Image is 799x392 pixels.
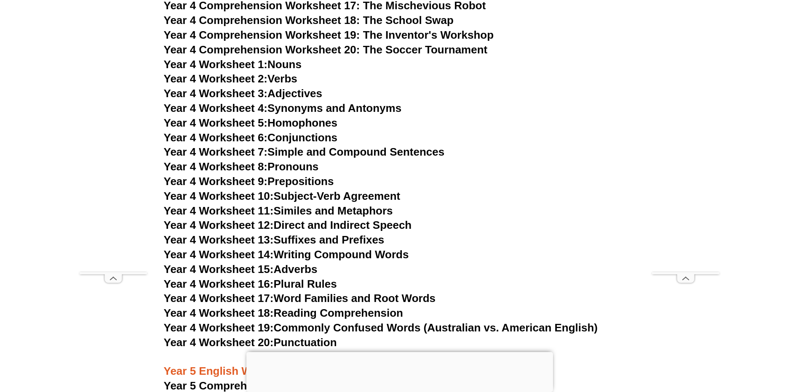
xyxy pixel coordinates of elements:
span: Year 4 Worksheet 16: [164,278,274,290]
a: Year 4 Worksheet 1:Nouns [164,58,302,71]
a: Year 4 Worksheet 11:Similes and Metaphors [164,204,393,217]
a: Year 4 Comprehension Worksheet 18: The School Swap [164,14,454,26]
iframe: Chat Widget [659,297,799,392]
iframe: Advertisement [246,352,553,390]
a: Year 4 Worksheet 6:Conjunctions [164,131,338,144]
span: Year 4 Worksheet 2: [164,72,268,85]
span: Year 4 Worksheet 10: [164,190,274,202]
iframe: Advertisement [80,20,147,272]
a: Year 4 Worksheet 18:Reading Comprehension [164,307,403,319]
a: Year 4 Worksheet 2:Verbs [164,72,297,85]
span: Year 4 Worksheet 11: [164,204,274,217]
a: Year 4 Worksheet 13:Suffixes and Prefixes [164,233,385,246]
a: Year 4 Worksheet 15:Adverbs [164,263,318,275]
span: Year 4 Worksheet 1: [164,58,268,71]
a: Year 4 Comprehension Worksheet 20: The Soccer Tournament [164,43,488,56]
h3: Year 5 English Worksheets [164,350,636,379]
a: Year 4 Worksheet 12:Direct and Indirect Speech [164,219,412,231]
span: Year 4 Worksheet 14: [164,248,274,261]
a: Year 4 Worksheet 5:Homophones [164,117,338,129]
span: Year 4 Worksheet 12: [164,219,274,231]
a: Year 4 Worksheet 19:Commonly Confused Words (Australian vs. American English) [164,321,598,334]
span: Year 4 Worksheet 6: [164,131,268,144]
a: Year 4 Worksheet 14:Writing Compound Words [164,248,409,261]
iframe: Advertisement [652,20,719,272]
a: Year 4 Comprehension Worksheet 19: The Inventor's Workshop [164,29,494,41]
a: Year 4 Worksheet 3:Adjectives [164,87,323,100]
span: Year 4 Worksheet 8: [164,160,268,173]
span: Year 4 Worksheet 3: [164,87,268,100]
a: Year 5 Comprehension Worksheet 1: The Magical Bookstore [164,379,477,392]
a: Year 4 Worksheet 16:Plural Rules [164,278,337,290]
a: Year 4 Worksheet 4:Synonyms and Antonyms [164,102,402,114]
span: Year 4 Worksheet 18: [164,307,274,319]
a: Year 4 Worksheet 8:Pronouns [164,160,319,173]
span: Year 4 Worksheet 13: [164,233,274,246]
span: Year 4 Worksheet 7: [164,146,268,158]
span: Year 4 Worksheet 15: [164,263,274,275]
span: Year 4 Worksheet 9: [164,175,268,188]
span: Year 4 Worksheet 20: [164,336,274,349]
span: Year 4 Worksheet 17: [164,292,274,305]
span: Year 4 Worksheet 5: [164,117,268,129]
a: Year 4 Worksheet 17:Word Families and Root Words [164,292,436,305]
span: Year 4 Worksheet 19: [164,321,274,334]
a: Year 4 Worksheet 10:Subject-Verb Agreement [164,190,401,202]
a: Year 4 Worksheet 20:Punctuation [164,336,337,349]
a: Year 4 Worksheet 9:Prepositions [164,175,334,188]
a: Year 4 Worksheet 7:Simple and Compound Sentences [164,146,445,158]
span: Year 4 Worksheet 4: [164,102,268,114]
